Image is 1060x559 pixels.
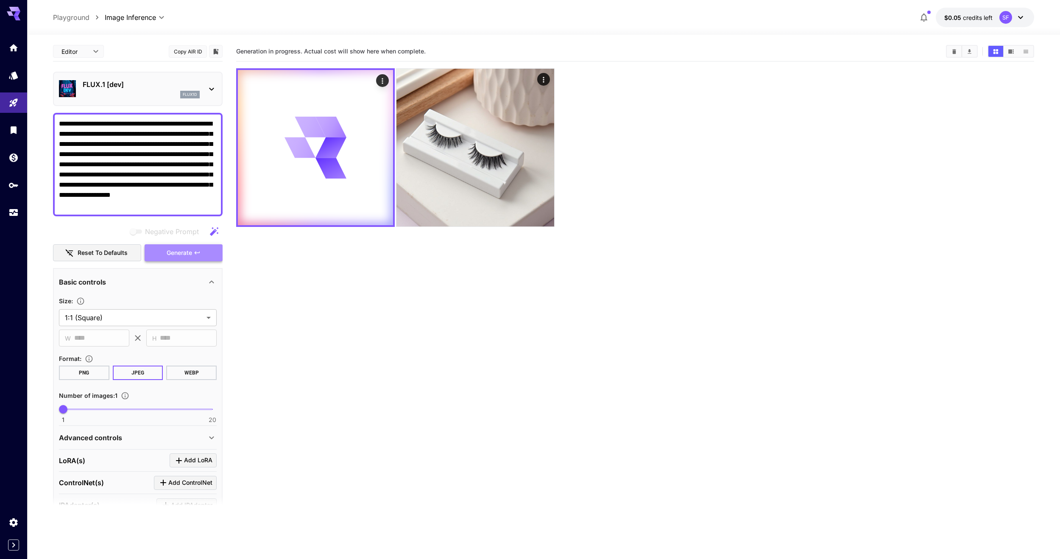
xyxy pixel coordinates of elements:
button: Click to add ControlNet [154,476,217,490]
button: WEBP [166,366,217,380]
span: Image Inference [105,12,156,22]
button: Add to library [212,46,220,56]
span: Negative prompts are not compatible with the selected model. [128,226,206,237]
button: JPEG [113,366,163,380]
button: Click to add LoRA [170,453,217,467]
p: ControlNet(s) [59,478,104,488]
span: Editor [61,47,88,56]
span: W [65,333,71,343]
span: Number of images : 1 [59,392,117,399]
div: Playground [8,98,19,108]
div: Models [8,70,19,81]
p: flux1d [183,92,197,98]
button: Show media in grid view [988,46,1003,57]
img: 9k= [396,69,554,226]
span: Negative Prompt [145,226,199,237]
div: Usage [8,207,19,218]
span: 1 [62,416,64,424]
button: Adjust the dimensions of the generated image by specifying its width and height in pixels, or sel... [73,297,88,305]
div: Library [8,125,19,135]
div: Settings [8,517,19,528]
button: PNG [59,366,109,380]
span: credits left [963,14,993,21]
button: $0.05SF [936,8,1034,27]
button: Reset to defaults [53,244,141,262]
div: FLUX.1 [dev]flux1d [59,76,217,102]
div: Home [8,42,19,53]
p: Advanced controls [59,433,122,443]
span: 1:1 (Square) [65,313,203,323]
button: Expand sidebar [8,539,19,551]
nav: breadcrumb [53,12,105,22]
span: $0.05 [944,14,963,21]
p: FLUX.1 [dev] [83,79,200,89]
div: Advanced controls [59,428,217,448]
p: LoRA(s) [59,456,85,466]
span: H [152,333,156,343]
button: Show media in list view [1018,46,1033,57]
span: Format : [59,355,81,362]
button: Show media in video view [1004,46,1018,57]
button: Choose the file format for the output image. [81,355,97,363]
button: Download All [962,46,977,57]
div: $0.05 [944,13,993,22]
div: Show media in grid viewShow media in video viewShow media in list view [987,45,1034,58]
div: Clear AllDownload All [946,45,978,58]
span: Generation in progress. Actual cost will show here when complete. [236,48,426,55]
div: Actions [537,73,550,86]
p: Basic controls [59,277,106,287]
span: Add ControlNet [168,478,212,488]
div: Actions [376,74,389,87]
span: Generate [167,248,192,258]
div: SF [999,11,1012,24]
span: Add LoRA [184,455,212,466]
div: Basic controls [59,272,217,292]
span: Size : [59,297,73,305]
a: Playground [53,12,89,22]
div: API Keys [8,180,19,190]
div: Wallet [8,152,19,163]
button: Copy AIR ID [169,45,207,58]
button: Clear All [947,46,962,57]
span: 20 [209,416,216,424]
button: Generate [145,244,223,262]
button: Specify how many images to generate in a single request. Each image generation will be charged se... [117,391,133,400]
